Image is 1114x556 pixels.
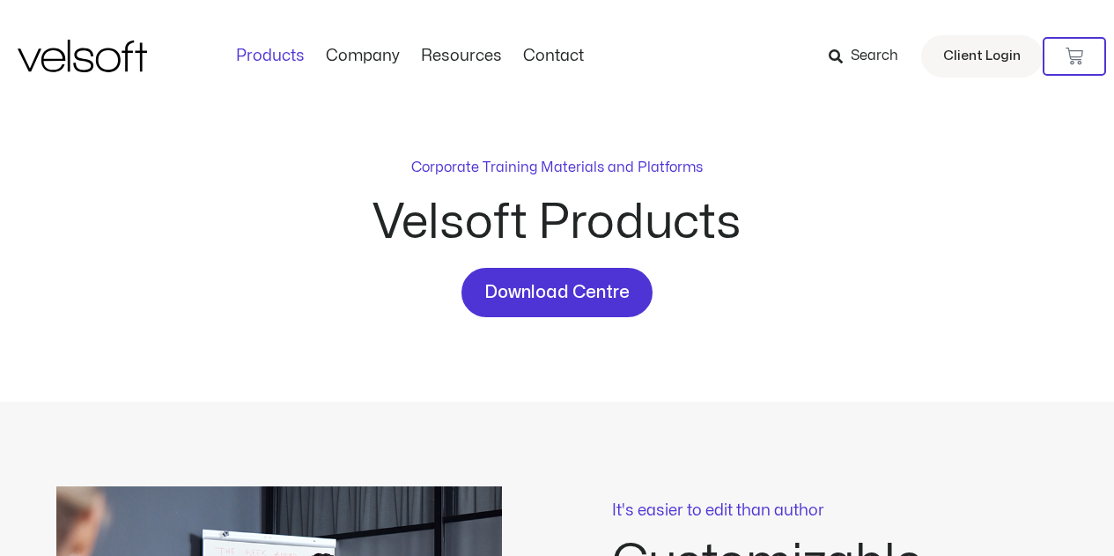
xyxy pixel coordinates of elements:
span: Client Login [943,45,1021,68]
p: It's easier to edit than author [612,503,1058,519]
a: Search [829,41,911,71]
span: Search [851,45,898,68]
p: Corporate Training Materials and Platforms [411,157,703,178]
nav: Menu [225,47,594,66]
a: ProductsMenu Toggle [225,47,315,66]
span: Download Centre [484,278,630,307]
a: Download Centre [461,268,653,317]
a: Client Login [921,35,1043,78]
a: ResourcesMenu Toggle [410,47,513,66]
img: Velsoft Training Materials [18,40,147,72]
a: CompanyMenu Toggle [315,47,410,66]
h2: Velsoft Products [240,199,874,247]
a: ContactMenu Toggle [513,47,594,66]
